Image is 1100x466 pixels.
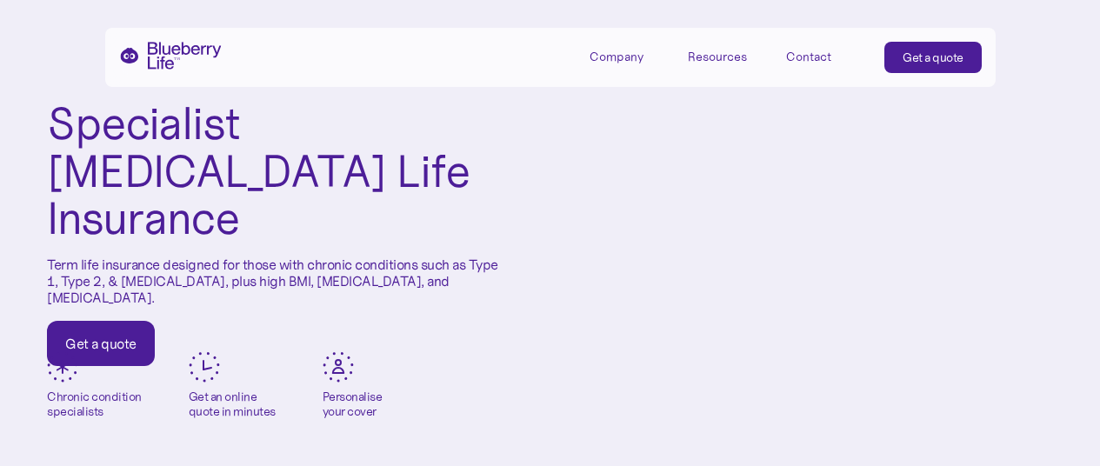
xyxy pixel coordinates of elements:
[65,335,137,352] div: Get a quote
[47,256,503,307] p: Term life insurance designed for those with chronic conditions such as Type 1, Type 2, & [MEDICAL...
[47,100,503,243] h1: Specialist [MEDICAL_DATA] Life Insurance
[884,42,982,73] a: Get a quote
[688,50,747,64] div: Resources
[47,389,142,419] div: Chronic condition specialists
[590,42,668,70] div: Company
[786,50,831,64] div: Contact
[47,321,155,366] a: Get a quote
[590,50,643,64] div: Company
[119,42,222,70] a: home
[688,42,766,70] div: Resources
[903,49,963,66] div: Get a quote
[189,389,276,419] div: Get an online quote in minutes
[786,42,864,70] a: Contact
[323,389,383,419] div: Personalise your cover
